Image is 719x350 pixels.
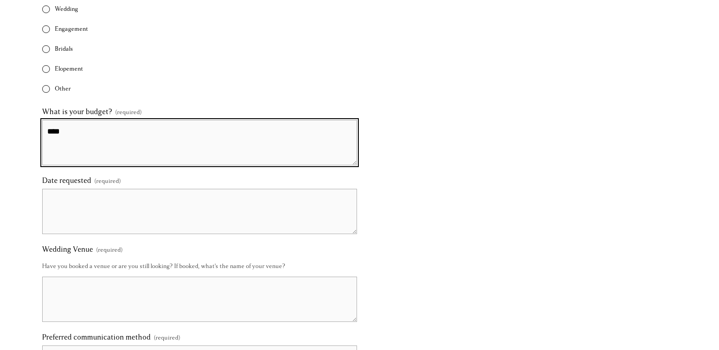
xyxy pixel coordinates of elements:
span: (required) [115,107,142,118]
span: (required) [154,333,180,343]
span: What is your budget? [42,105,112,118]
span: Preferred communication method [42,331,151,344]
span: Wedding Venue [42,243,93,256]
span: Date requested [42,174,91,187]
p: Have you booked a venue or are you still looking? If booked, what's the name of your venue? [42,258,357,274]
span: (required) [94,176,121,187]
span: (required) [96,245,122,255]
